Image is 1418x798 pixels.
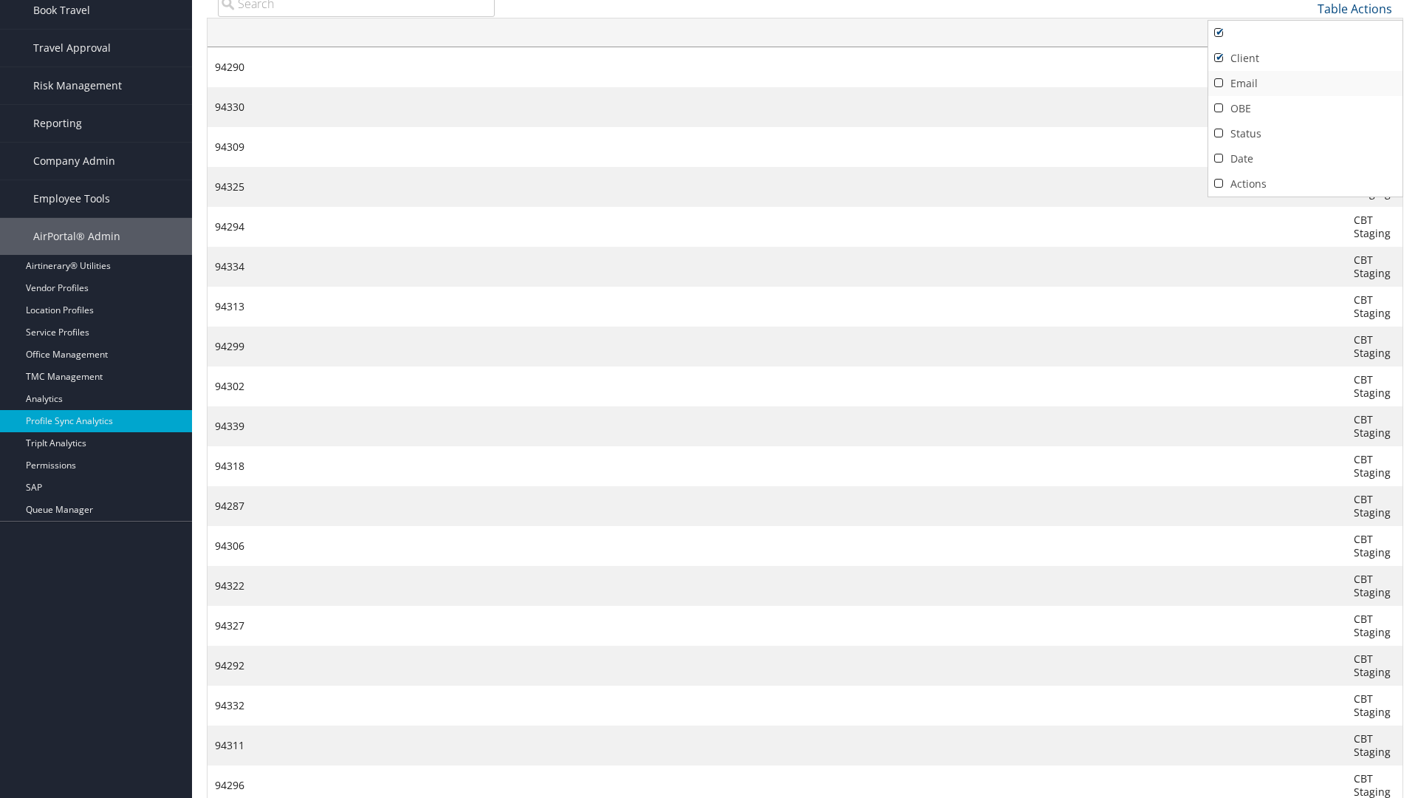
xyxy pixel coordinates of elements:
span: Risk Management [33,67,122,104]
a: Actions [1208,171,1402,197]
span: Company Admin [33,143,115,180]
a: Status [1208,121,1402,146]
a: Email [1208,71,1402,96]
span: AirPortal® Admin [33,218,120,255]
a: OBE [1208,96,1402,121]
span: Reporting [33,105,82,142]
a: Client [1208,46,1402,71]
a: Date [1208,146,1402,171]
span: Employee Tools [33,180,110,217]
span: Travel Approval [33,30,111,66]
